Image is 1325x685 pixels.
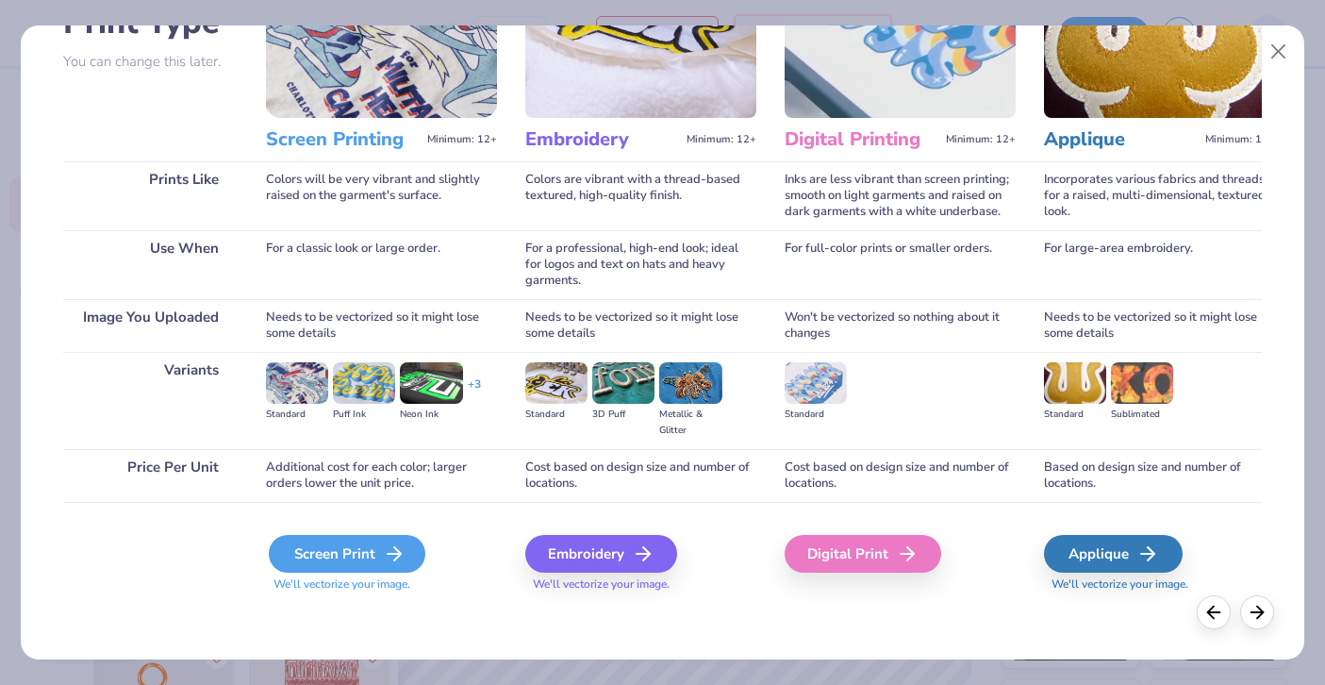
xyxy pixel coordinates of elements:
[400,407,462,423] div: Neon Ink
[525,535,677,573] div: Embroidery
[1044,407,1106,423] div: Standard
[63,449,238,502] div: Price Per Unit
[659,362,721,404] img: Metallic & Glitter
[525,299,756,352] div: Needs to be vectorized so it might lose some details
[525,576,756,593] span: We'll vectorize your image.
[266,299,497,352] div: Needs to be vectorized so it might lose some details
[266,449,497,502] div: Additional cost for each color; larger orders lower the unit price.
[266,407,328,423] div: Standard
[659,407,721,439] div: Metallic & Glitter
[1044,449,1275,502] div: Based on design size and number of locations.
[427,133,497,146] span: Minimum: 12+
[1044,161,1275,230] div: Incorporates various fabrics and threads for a raised, multi-dimensional, textured look.
[785,362,847,404] img: Standard
[525,230,756,299] div: For a professional, high-end look; ideal for logos and text on hats and heavy garments.
[63,299,238,352] div: Image You Uploaded
[525,407,588,423] div: Standard
[687,133,756,146] span: Minimum: 12+
[525,362,588,404] img: Standard
[525,127,679,152] h3: Embroidery
[266,576,497,593] span: We'll vectorize your image.
[946,133,1016,146] span: Minimum: 12+
[525,161,756,230] div: Colors are vibrant with a thread-based textured, high-quality finish.
[785,161,1016,230] div: Inks are less vibrant than screen printing; smooth on light garments and raised on dark garments ...
[785,230,1016,299] div: For full-color prints or smaller orders.
[266,230,497,299] div: For a classic look or large order.
[592,407,654,423] div: 3D Puff
[266,362,328,404] img: Standard
[785,449,1016,502] div: Cost based on design size and number of locations.
[592,362,654,404] img: 3D Puff
[1111,407,1173,423] div: Sublimated
[785,127,938,152] h3: Digital Printing
[266,161,497,230] div: Colors will be very vibrant and slightly raised on the garment's surface.
[400,362,462,404] img: Neon Ink
[269,535,425,573] div: Screen Print
[333,407,395,423] div: Puff Ink
[63,230,238,299] div: Use When
[333,362,395,404] img: Puff Ink
[266,127,420,152] h3: Screen Printing
[63,161,238,230] div: Prints Like
[468,376,481,409] div: + 3
[1044,535,1183,573] div: Applique
[1044,299,1275,352] div: Needs to be vectorized so it might lose some details
[1044,576,1275,593] span: We'll vectorize your image.
[785,535,941,573] div: Digital Print
[525,449,756,502] div: Cost based on design size and number of locations.
[1044,362,1106,404] img: Standard
[785,407,847,423] div: Standard
[1044,230,1275,299] div: For large-area embroidery.
[1111,362,1173,404] img: Sublimated
[785,299,1016,352] div: Won't be vectorized so nothing about it changes
[63,54,238,70] p: You can change this later.
[63,352,238,449] div: Variants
